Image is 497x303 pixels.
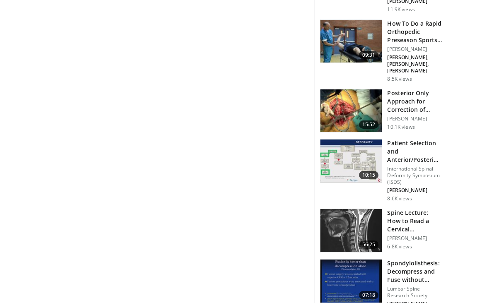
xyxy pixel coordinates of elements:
img: 97801bed-5de1-4037-bed6-2d7170b090cf.150x105_q85_crop-smart_upscale.jpg [320,260,382,303]
a: 10:15 Patient Selection and Anterior/Posterior Approach for Spinal Deformi… International Spinal ... [320,139,442,202]
p: 8.6K views [387,195,412,202]
p: [PERSON_NAME] [387,46,442,53]
p: [PERSON_NAME] [387,115,442,122]
p: Lumbar Spine Research Society [387,286,442,299]
h3: How To Do a Rapid Orthopedic Preseason Sports Physical Examination [387,19,442,44]
p: 8.5K views [387,76,412,82]
p: International Spinal Deformity Symposium (ISDS) [387,166,442,185]
p: [PERSON_NAME] [387,187,442,194]
img: d8b1f0ff-135c-420c-896e-84d5a2cb23b7.150x105_q85_crop-smart_upscale.jpg [320,20,382,63]
img: 98bd7756-0446-4cc3-bc56-1754a08acebd.150x105_q85_crop-smart_upscale.jpg [320,209,382,252]
p: 11.9K views [387,6,415,13]
span: 56:25 [359,240,379,249]
p: 6.8K views [387,243,412,250]
a: 09:31 How To Do a Rapid Orthopedic Preseason Sports Physical Examination [PERSON_NAME] [PERSON_NA... [320,19,442,82]
span: 07:18 [359,291,379,299]
span: 10:15 [359,171,379,179]
h3: Patient Selection and Anterior/Posterior Approach for Spinal Deformi… [387,139,442,164]
img: beefc228-5859-4966-8bc6-4c9aecbbf021.150x105_q85_crop-smart_upscale.jpg [320,139,382,183]
a: 56:25 Spine Lecture: How to Read a Cervical [MEDICAL_DATA] [PERSON_NAME] 6.8K views [320,209,442,252]
span: 09:31 [359,51,379,59]
p: [PERSON_NAME], [PERSON_NAME], [PERSON_NAME] [387,54,442,74]
span: 15:52 [359,120,379,129]
p: [PERSON_NAME] [387,235,442,242]
img: AMFAUBLRvnRX8J4n4xMDoxOjByO_JhYE.150x105_q85_crop-smart_upscale.jpg [320,89,382,132]
a: 15:52 Posterior Only Approach for Correction of HGS/PTOSIS [PERSON_NAME] 10.1K views [320,89,442,133]
h3: Spine Lecture: How to Read a Cervical [MEDICAL_DATA] [387,209,442,233]
p: 10.1K views [387,124,415,130]
h3: Spondylolisthesis: Decompress and Fuse without Interbody [387,259,442,284]
h3: Posterior Only Approach for Correction of HGS/PTOSIS [387,89,442,114]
